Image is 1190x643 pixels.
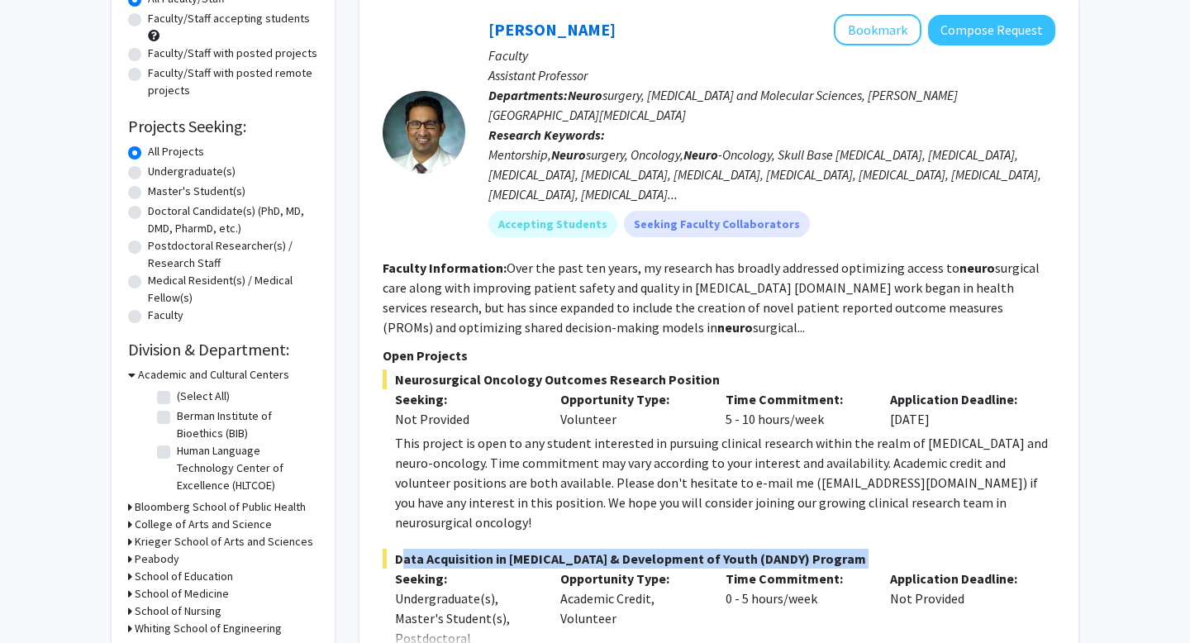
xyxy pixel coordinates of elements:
b: Neuro [683,146,718,163]
div: 5 - 10 hours/week [713,389,878,429]
h2: Projects Seeking: [128,117,318,136]
label: Doctoral Candidate(s) (PhD, MD, DMD, PharmD, etc.) [148,202,318,237]
p: Opportunity Type: [560,569,701,588]
a: [PERSON_NAME] [488,19,616,40]
b: Neuro [568,87,602,103]
button: Compose Request to Raj Mukherjee [928,15,1055,45]
p: Open Projects [383,345,1055,365]
p: Application Deadline: [890,569,1031,588]
label: (Select All) [177,388,230,405]
label: Master's Student(s) [148,183,245,200]
h3: Bloomberg School of Public Health [135,498,306,516]
mat-chip: Accepting Students [488,211,617,237]
div: [DATE] [878,389,1043,429]
h3: School of Medicine [135,585,229,603]
div: Volunteer [548,389,713,429]
label: Medical Resident(s) / Medical Fellow(s) [148,272,318,307]
p: Application Deadline: [890,389,1031,409]
h3: School of Nursing [135,603,221,620]
span: surgery, [MEDICAL_DATA] and Molecular Sciences, [PERSON_NAME][GEOGRAPHIC_DATA][MEDICAL_DATA] [488,87,958,123]
h3: Whiting School of Engineering [135,620,282,637]
div: This project is open to any student interested in pursuing clinical research within the realm of ... [395,433,1055,532]
label: Postdoctoral Researcher(s) / Research Staff [148,237,318,272]
b: Faculty Information: [383,260,507,276]
b: Research Keywords: [488,126,605,143]
b: Neuro [551,146,586,163]
div: Mentorship, surgery, Oncology, -Oncology, Skull Base [MEDICAL_DATA], [MEDICAL_DATA], [MEDICAL_DAT... [488,145,1055,204]
p: Seeking: [395,569,535,588]
label: Berman Institute of Bioethics (BIB) [177,407,314,442]
label: Faculty/Staff with posted remote projects [148,64,318,99]
p: Faculty [488,45,1055,65]
h3: Peabody [135,550,179,568]
span: Data Acquisition in [MEDICAL_DATA] & Development of Youth (DANDY) Program [383,549,1055,569]
label: Human Language Technology Center of Excellence (HLTCOE) [177,442,314,494]
iframe: Chat [12,569,70,631]
p: Seeking: [395,389,535,409]
label: Faculty [148,307,183,324]
p: Assistant Professor [488,65,1055,85]
b: neuro [959,260,995,276]
p: Time Commitment: [726,389,866,409]
b: neuro [717,319,753,336]
h3: School of Education [135,568,233,585]
b: Departments: [488,87,568,103]
span: Neurosurgical Oncology Outcomes Research Position [383,369,1055,389]
button: Add Raj Mukherjee to Bookmarks [834,14,921,45]
fg-read-more: Over the past ten years, my research has broadly addressed optimizing access to surgical care alo... [383,260,1040,336]
h2: Division & Department: [128,340,318,360]
p: Opportunity Type: [560,389,701,409]
h3: College of Arts and Science [135,516,272,533]
p: Time Commitment: [726,569,866,588]
h3: Academic and Cultural Centers [138,366,289,383]
label: Faculty/Staff with posted projects [148,45,317,62]
h3: Krieger School of Arts and Sciences [135,533,313,550]
mat-chip: Seeking Faculty Collaborators [624,211,810,237]
div: Not Provided [395,409,535,429]
label: All Projects [148,143,204,160]
label: Undergraduate(s) [148,163,236,180]
label: Faculty/Staff accepting students [148,10,310,27]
